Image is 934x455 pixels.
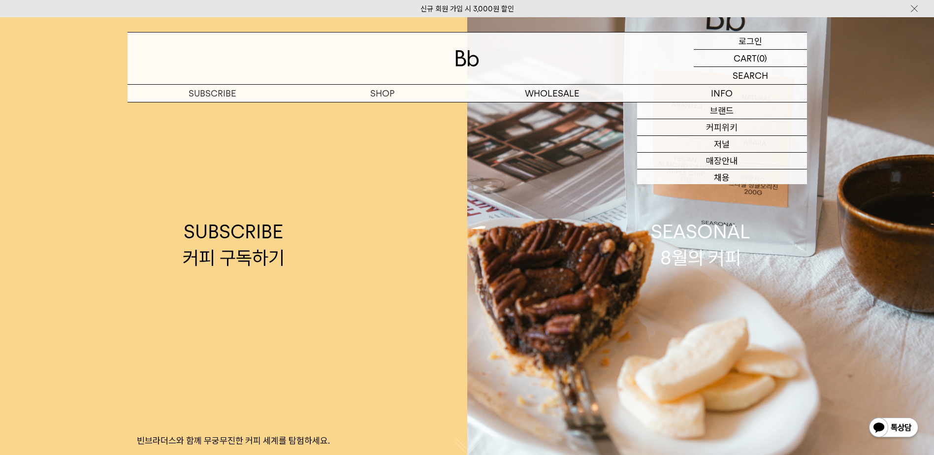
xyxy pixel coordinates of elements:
a: 로그인 [694,32,807,50]
a: SUBSCRIBE [128,85,297,102]
a: 매장안내 [637,153,807,169]
a: SHOP [297,85,467,102]
a: 브랜드 [637,102,807,119]
p: 로그인 [739,32,762,49]
p: (0) [757,50,767,66]
a: 신규 회원 가입 시 3,000원 할인 [420,4,514,13]
p: INFO [637,85,807,102]
div: SUBSCRIBE 커피 구독하기 [183,219,285,271]
a: 채용 [637,169,807,186]
a: 저널 [637,136,807,153]
img: 로고 [455,50,479,66]
p: WHOLESALE [467,85,637,102]
img: 카카오톡 채널 1:1 채팅 버튼 [868,417,919,440]
a: 커피위키 [637,119,807,136]
p: SEARCH [733,67,768,84]
p: CART [734,50,757,66]
a: CART (0) [694,50,807,67]
div: SEASONAL 8월의 커피 [651,219,750,271]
